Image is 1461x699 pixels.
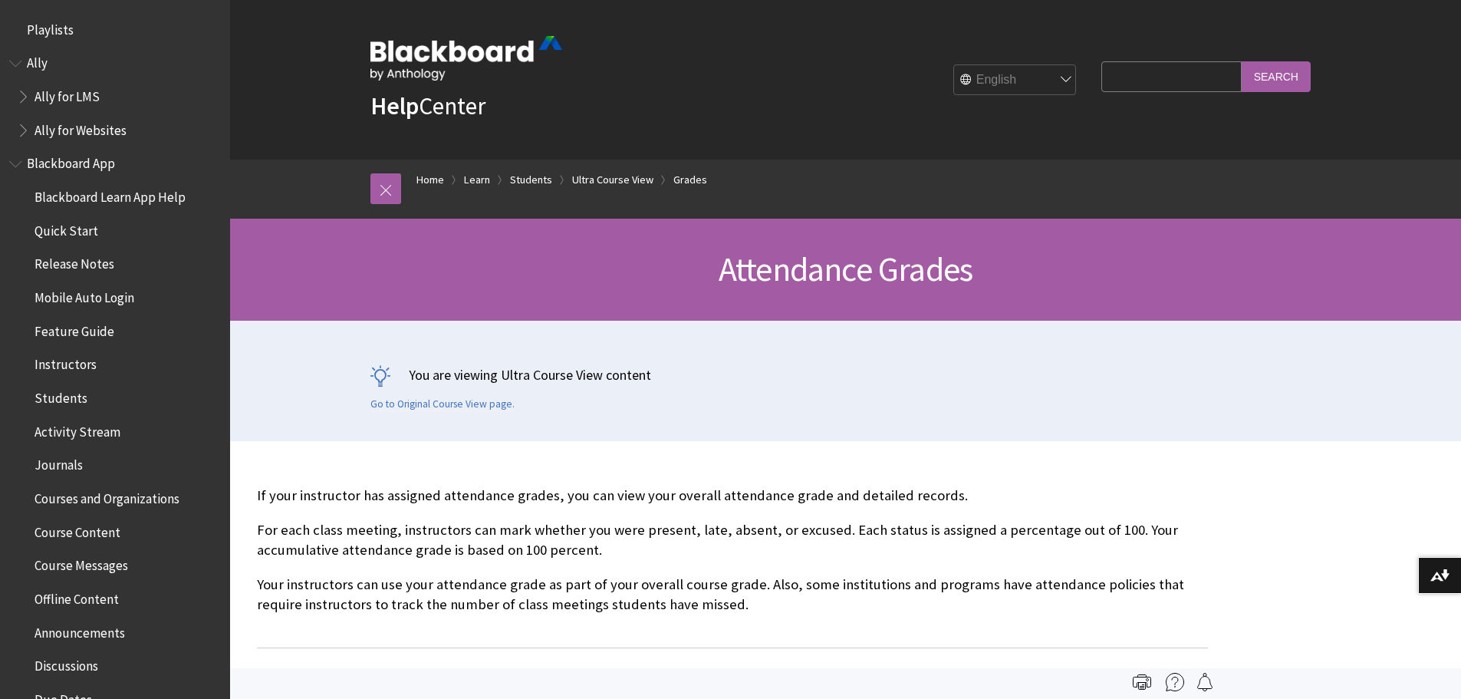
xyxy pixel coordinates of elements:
span: Courses and Organizations [35,486,179,506]
span: Ally [27,51,48,71]
p: If your instructor has assigned attendance grades, you can view your overall attendance grade and... [257,486,1208,506]
p: For each class meeting, instructors can mark whether you were present, late, absent, or excused. ... [257,520,1208,560]
span: Announcements [35,620,125,641]
a: HelpCenter [370,91,485,121]
span: Blackboard App [27,151,115,172]
span: Offline Content [35,586,119,607]
p: You are viewing Ultra Course View content [370,365,1321,384]
span: Ally for Websites [35,117,127,138]
select: Site Language Selector [954,65,1077,96]
span: Instructors [35,352,97,373]
a: Home [416,170,444,190]
span: Activity Stream [35,419,120,440]
span: Feature Guide [35,318,114,339]
span: Release Notes [35,252,114,272]
a: Grades [673,170,707,190]
img: Follow this page [1196,673,1214,691]
a: Students [510,170,552,190]
span: Blackboard Learn App Help [35,184,186,205]
span: Mobile Auto Login [35,285,134,305]
img: Print [1133,673,1151,691]
nav: Book outline for Anthology Ally Help [9,51,221,143]
img: Blackboard by Anthology [370,36,562,81]
span: Playlists [27,17,74,38]
span: Quick Start [35,218,98,239]
p: Your instructors can use your attendance grade as part of your overall course grade. Also, some i... [257,575,1208,615]
a: Ultra Course View [572,170,653,190]
a: Go to Original Course View page. [370,397,515,411]
span: Students [35,385,87,406]
span: Discussions [35,653,98,674]
span: Journals [35,453,83,473]
span: Course Content [35,519,120,540]
input: Search [1242,61,1311,91]
span: Check your attendance grades [257,667,1208,699]
a: Learn [464,170,490,190]
nav: Book outline for Playlists [9,17,221,43]
strong: Help [370,91,419,121]
span: Attendance Grades [719,248,972,290]
span: Ally for LMS [35,84,100,104]
span: Course Messages [35,553,128,574]
img: More help [1166,673,1184,691]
